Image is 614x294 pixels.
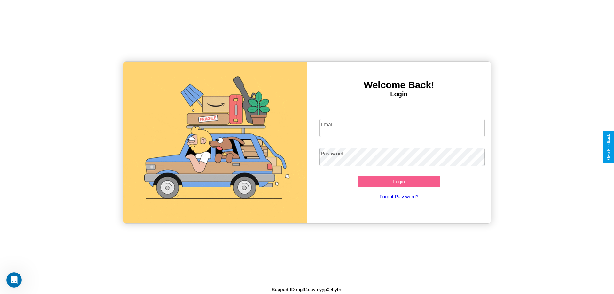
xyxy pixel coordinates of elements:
iframe: Intercom live chat [6,272,22,288]
p: Support ID: mg94savmyyp0j4tybn [272,285,342,294]
h3: Welcome Back! [307,80,491,91]
a: Forgot Password? [316,187,482,206]
img: gif [123,62,307,223]
h4: Login [307,91,491,98]
button: Login [358,176,440,187]
div: Give Feedback [606,134,611,160]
